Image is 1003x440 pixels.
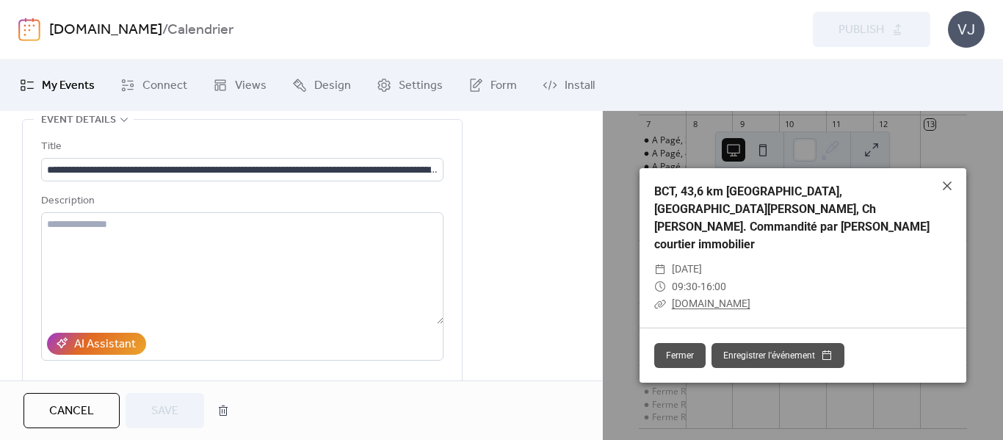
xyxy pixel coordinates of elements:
button: Enregistrer l'événement [711,343,844,368]
img: logo [18,18,40,41]
span: [DATE] [672,261,702,278]
span: Views [235,77,267,95]
span: Cancel [49,403,94,420]
span: Form [490,77,517,95]
span: - [698,281,700,292]
a: [DOMAIN_NAME] [672,297,750,309]
div: VJ [948,11,985,48]
button: Fermer [654,343,706,368]
span: Connect [142,77,187,95]
a: Views [202,65,278,105]
a: Design [281,65,362,105]
a: Install [532,65,606,105]
a: [DOMAIN_NAME] [49,16,162,44]
div: ​ [654,278,666,296]
div: AI Assistant [74,336,136,353]
a: Settings [366,65,454,105]
a: Form [457,65,528,105]
span: Event details [41,112,116,129]
div: ​ [654,261,666,278]
b: Calendrier [167,16,233,44]
span: Settings [399,77,443,95]
span: My Events [42,77,95,95]
span: 16:00 [700,281,726,292]
div: Description [41,192,441,210]
span: Install [565,77,595,95]
a: My Events [9,65,106,105]
b: / [162,16,167,44]
span: Design [314,77,351,95]
button: AI Assistant [47,333,146,355]
a: Connect [109,65,198,105]
div: ​ [654,295,666,313]
div: Title [41,138,441,156]
a: BCT, 43,6 km [GEOGRAPHIC_DATA], [GEOGRAPHIC_DATA][PERSON_NAME], Ch [PERSON_NAME]. Commandité par ... [654,184,930,251]
div: Location [41,378,441,396]
span: 09:30 [672,281,698,292]
button: Cancel [23,393,120,428]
